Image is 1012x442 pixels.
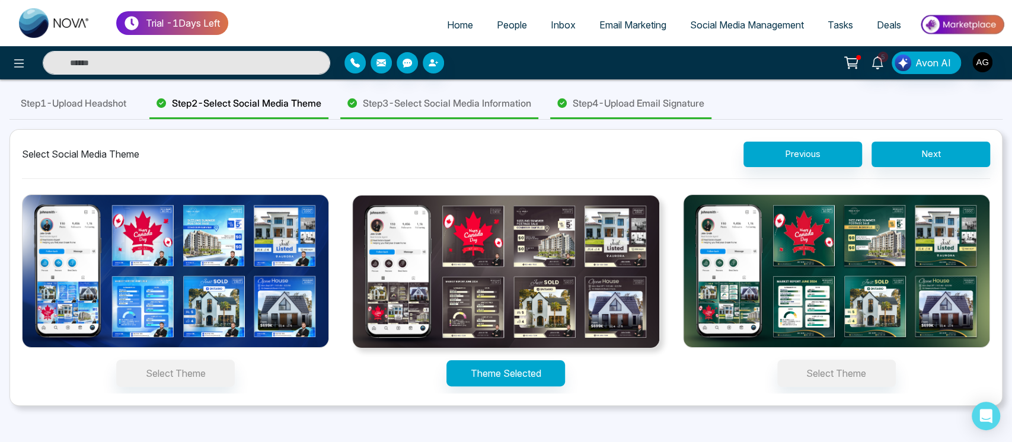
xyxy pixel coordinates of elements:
[690,19,804,31] span: Social Media Management
[828,19,853,31] span: Tasks
[683,194,990,348] img: Green Pallet
[172,96,321,110] span: Step 2 - Select Social Media Theme
[447,19,473,31] span: Home
[915,56,951,70] span: Avon AI
[22,147,139,161] div: Select Social Media Theme
[919,11,1005,38] img: Market-place.gif
[972,402,1000,430] div: Open Intercom Messenger
[21,96,126,110] span: Step 1 - Upload Headshot
[352,195,659,349] img: Brown pallet
[146,16,220,30] p: Trial - 1 Days Left
[539,14,588,36] a: Inbox
[363,96,531,110] span: Step 3 - Select Social Media Information
[777,360,896,387] button: Green Pallet
[863,52,892,72] a: 5
[588,14,678,36] a: Email Marketing
[485,14,539,36] a: People
[19,8,90,38] img: Nova CRM Logo
[497,19,527,31] span: People
[116,360,235,387] button: Sky Blue Pallets
[816,14,865,36] a: Tasks
[743,142,862,167] button: Previous
[877,52,888,62] span: 5
[877,19,901,31] span: Deals
[865,14,913,36] a: Deals
[573,96,704,110] span: Step 4 - Upload Email Signature
[446,360,565,386] button: Brown pallet
[871,142,990,167] button: Next
[895,55,911,71] img: Lead Flow
[551,19,576,31] span: Inbox
[892,52,961,74] button: Avon AI
[678,14,816,36] a: Social Media Management
[435,14,485,36] a: Home
[972,52,992,72] img: User Avatar
[599,19,666,31] span: Email Marketing
[22,194,329,348] img: Sky Blue Pallets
